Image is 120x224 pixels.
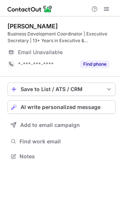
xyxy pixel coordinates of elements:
span: AI write personalized message [21,104,100,110]
button: save-profile-one-click [7,83,115,96]
button: Find work email [7,136,115,147]
span: Find work email [19,138,112,145]
div: Save to List / ATS / CRM [21,86,102,92]
button: Reveal Button [80,60,109,68]
button: Add to email campaign [7,118,115,132]
span: Email Unavailable [18,49,63,56]
div: [PERSON_NAME] [7,22,58,30]
div: Business Development Coordinator | Executive Secretary | 13+ Years in Executive & Administrative ... [7,31,115,44]
span: Notes [19,153,112,160]
span: Add to email campaign [20,122,80,128]
button: AI write personalized message [7,100,115,114]
button: Notes [7,151,115,162]
img: ContactOut v5.3.10 [7,4,52,13]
